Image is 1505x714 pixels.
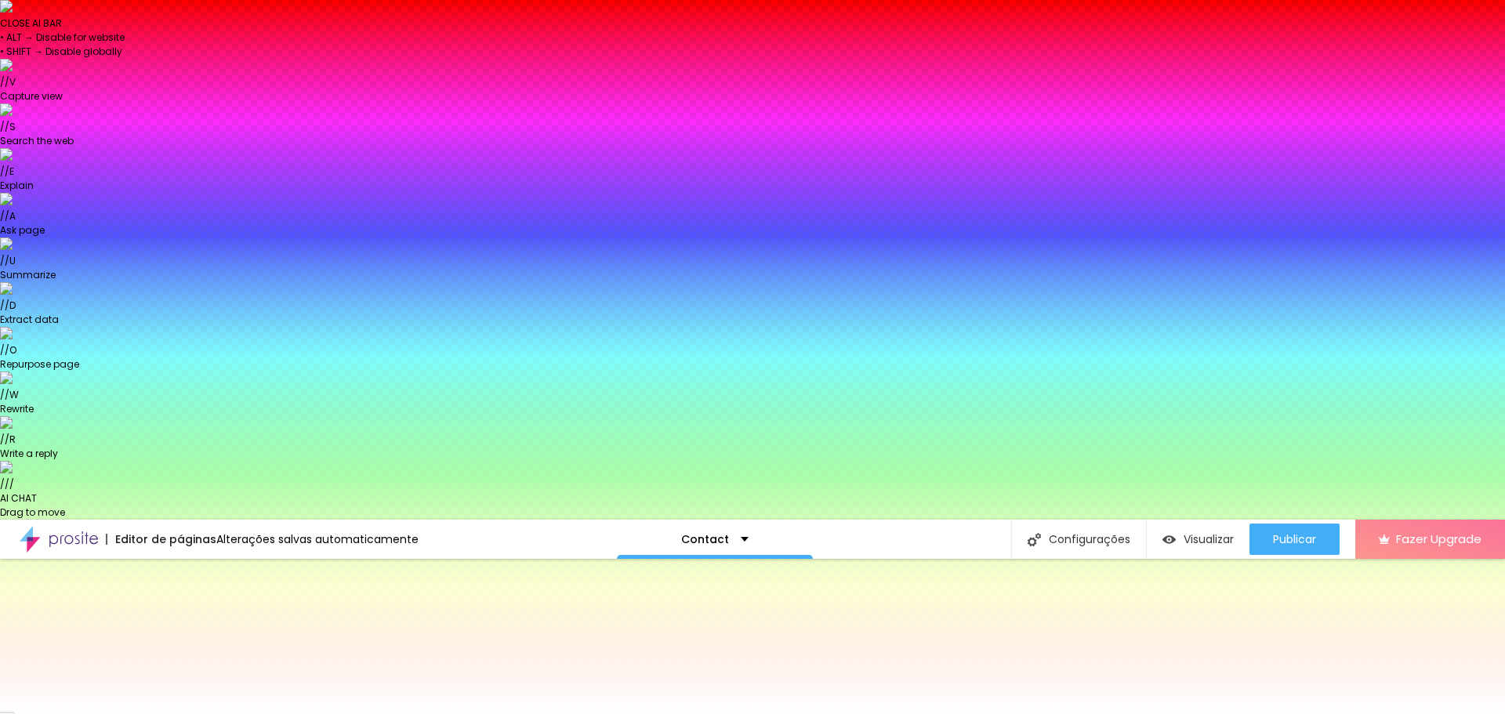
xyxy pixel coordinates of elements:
[106,534,216,545] div: Editor de páginas
[1162,533,1176,546] img: view-1.svg
[1147,524,1249,555] button: Visualizar
[1273,533,1316,545] span: Publicar
[1011,520,1146,559] div: Configurações
[1355,520,1505,559] button: Fazer Upgrade
[1028,533,1041,546] img: Icone
[1249,524,1340,555] button: Publicar
[1396,532,1481,545] span: Fazer Upgrade
[1184,533,1234,545] span: Visualizar
[681,534,729,545] p: Contact
[216,534,419,545] div: Alterações salvas automaticamente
